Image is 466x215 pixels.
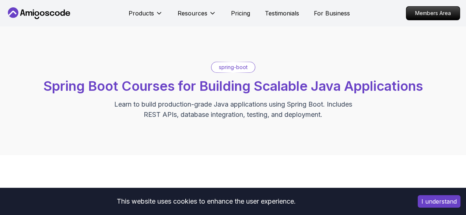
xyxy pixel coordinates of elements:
div: This website uses cookies to enhance the user experience. [6,193,407,209]
button: Products [129,9,163,24]
a: For Business [314,9,350,18]
a: Members Area [406,6,460,20]
p: spring-boot [219,64,248,71]
p: Resources [178,9,207,18]
a: Pricing [231,9,250,18]
a: Testimonials [265,9,299,18]
p: Products [129,9,154,18]
p: Learn to build production-grade Java applications using Spring Boot. Includes REST APIs, database... [109,99,357,120]
p: Members Area [406,7,460,20]
button: Resources [178,9,216,24]
button: Accept cookies [418,195,460,208]
span: Spring Boot Courses for Building Scalable Java Applications [43,78,423,94]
